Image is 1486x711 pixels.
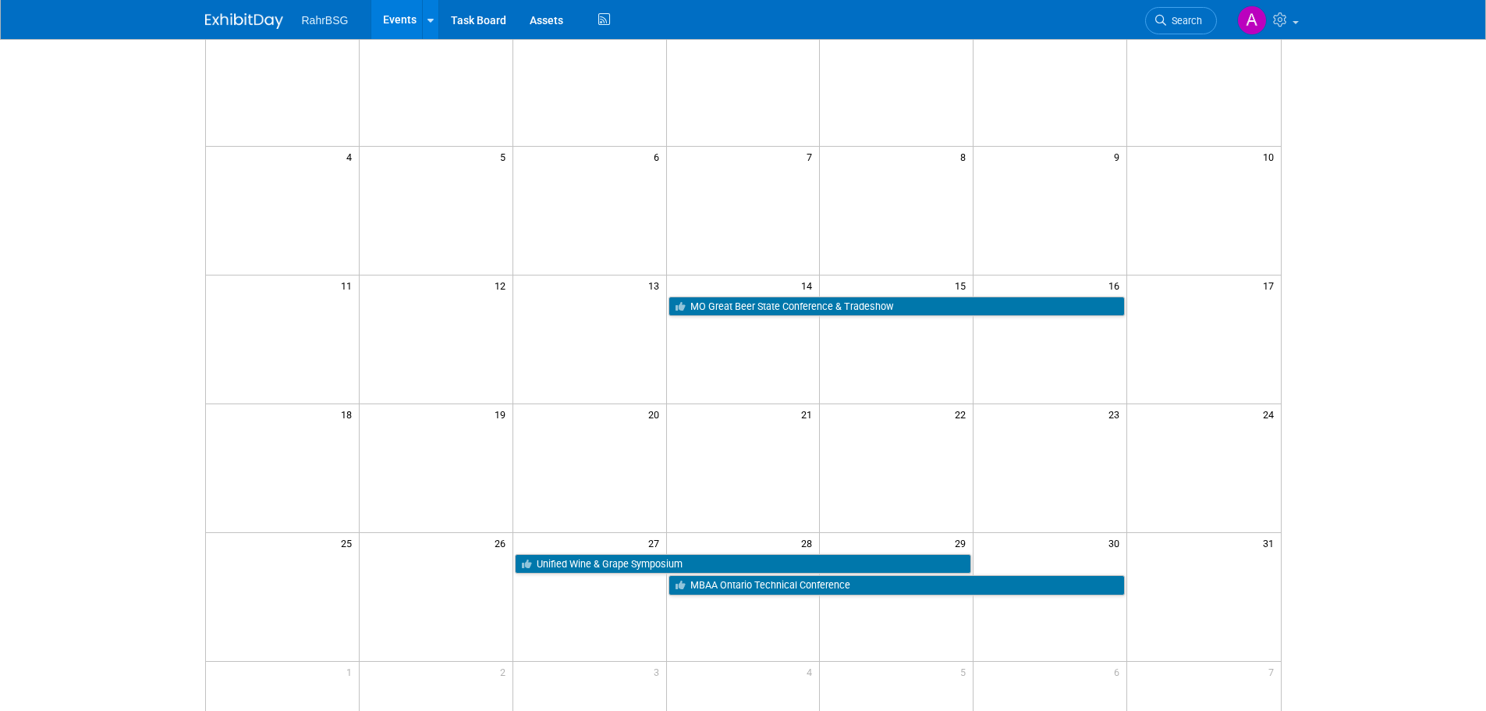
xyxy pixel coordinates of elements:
span: 14 [800,276,819,295]
span: 30 [1107,533,1126,553]
span: 16 [1107,276,1126,295]
span: 28 [800,533,819,553]
span: 27 [647,533,666,553]
a: Search [1145,7,1217,34]
span: 10 [1261,147,1281,166]
a: Unified Wine & Grape Symposium [515,554,972,574]
span: 1 [345,662,359,681]
img: Ashley Grotewold [1237,5,1267,35]
span: 9 [1112,147,1126,166]
span: 6 [1112,662,1126,681]
span: 24 [1261,404,1281,424]
span: 7 [805,147,819,166]
img: ExhibitDay [205,13,283,29]
span: 25 [339,533,359,553]
a: MO Great Beer State Conference & Tradeshow [669,297,1126,317]
span: 17 [1261,276,1281,295]
span: 12 [493,276,512,295]
span: 29 [953,533,973,553]
span: 3 [652,662,666,681]
span: 15 [953,276,973,295]
span: 23 [1107,404,1126,424]
span: 7 [1267,662,1281,681]
span: Search [1166,15,1202,27]
span: 31 [1261,533,1281,553]
span: 8 [959,147,973,166]
span: 4 [345,147,359,166]
span: 2 [498,662,512,681]
span: 22 [953,404,973,424]
a: MBAA Ontario Technical Conference [669,575,1126,595]
span: 13 [647,276,666,295]
span: 18 [339,404,359,424]
span: 5 [959,662,973,681]
span: 19 [493,404,512,424]
span: 4 [805,662,819,681]
span: 6 [652,147,666,166]
span: 26 [493,533,512,553]
span: 5 [498,147,512,166]
span: 11 [339,276,359,295]
span: 20 [647,404,666,424]
span: RahrBSG [302,14,349,27]
span: 21 [800,404,819,424]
